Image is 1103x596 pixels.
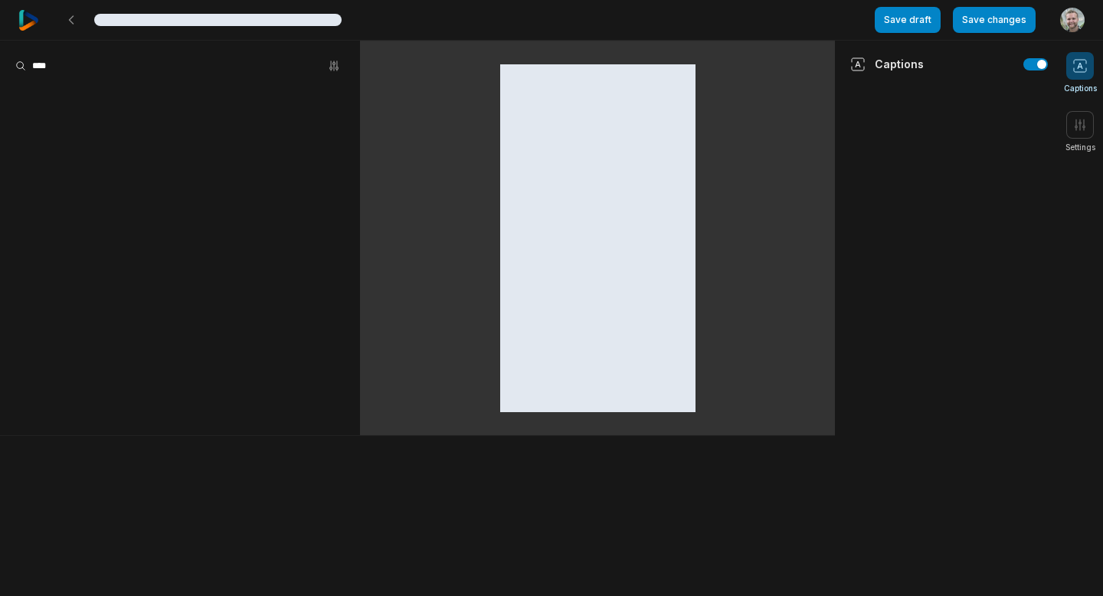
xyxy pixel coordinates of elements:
[1065,111,1095,153] button: Settings
[953,7,1036,33] button: Save changes
[1065,142,1095,153] span: Settings
[1064,52,1097,94] button: Captions
[18,10,39,31] img: reap
[94,14,342,26] div: Lorem ipsum dolor sit amet, consectetur adipiscing elit
[875,7,941,33] button: Save draft
[1064,83,1097,94] span: Captions
[850,56,924,72] div: Captions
